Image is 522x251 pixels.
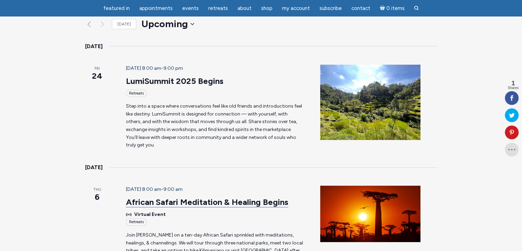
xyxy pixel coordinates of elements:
img: Baobab-Tree-Sunset-JBM [320,186,420,242]
a: Shop [257,2,277,15]
span: 9:00 am [163,186,183,192]
span: Events [182,5,199,11]
span: My Account [282,5,310,11]
a: Appointments [135,2,177,15]
span: Contact [351,5,370,11]
a: Subscribe [315,2,346,15]
span: Virtual Event [134,211,166,219]
span: [DATE] 8:00 am [126,186,161,192]
a: African Safari Meditation & Healing Begins [126,197,288,207]
span: Fri [85,66,109,72]
span: 0 items [386,6,404,11]
div: Retreats [126,218,147,226]
a: [DATE] [112,19,136,30]
a: My Account [278,2,314,15]
span: About [237,5,252,11]
a: LumiSummit 2025 Begins [126,76,223,86]
time: - [126,65,183,71]
a: Contact [347,2,374,15]
span: 9:00 pm [163,65,183,71]
span: featured in [103,5,130,11]
button: Upcoming [141,17,194,31]
p: Step into a space where conversations feel like old friends and introductions feel like destiny. ... [126,102,304,149]
a: About [233,2,256,15]
span: [DATE] 8:00 am [126,65,161,71]
span: 24 [85,70,109,82]
i: Cart [380,5,386,11]
time: - [126,186,183,192]
time: [DATE] [85,163,103,172]
span: 6 [85,191,109,203]
a: Cart0 items [376,1,409,15]
span: Retreats [208,5,228,11]
a: Retreats [204,2,232,15]
time: [DATE] [85,42,103,51]
span: Shop [261,5,272,11]
span: Appointments [139,5,173,11]
span: Shares [508,86,519,90]
button: Next Events [98,20,107,28]
span: Upcoming [141,17,188,31]
a: Events [178,2,203,15]
img: JBM Bali Rice Fields 2 [320,65,420,140]
div: Retreats [126,90,147,97]
span: Subscribe [320,5,342,11]
a: Previous Events [85,20,93,28]
span: 1 [508,80,519,86]
a: featured in [99,2,134,15]
span: Thu [85,187,109,193]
